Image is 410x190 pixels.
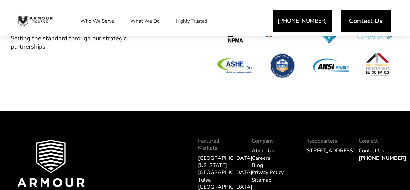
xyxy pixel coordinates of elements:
[359,137,399,145] p: Connect
[11,34,127,51] span: Setting the standard through our strategic partnerships.
[305,147,355,154] a: [STREET_ADDRESS]
[13,13,58,29] img: Industrial and Commercial Roofing Company | Armour Roof Co.
[305,137,346,145] p: Headquarters
[198,137,239,152] p: Featured Markets
[359,147,384,154] a: Contact Us
[252,176,271,184] a: Sitemap
[252,137,292,145] p: Company
[341,10,391,32] a: Contact Us
[252,169,284,176] a: Privacy Policy
[359,155,406,162] a: [PHONE_NUMBER]
[252,162,263,169] a: Blog
[273,10,332,32] a: [PHONE_NUMBER]
[198,155,252,162] a: [GEOGRAPHIC_DATA]
[198,162,252,176] a: [US_STATE][GEOGRAPHIC_DATA]
[349,18,382,24] span: Contact Us
[252,155,270,162] a: Careers
[198,176,211,184] a: Tulsa
[252,147,274,154] a: About Us
[74,13,121,29] a: Who We Serve
[169,13,214,29] a: Highly Trusted
[124,13,166,29] a: What We Do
